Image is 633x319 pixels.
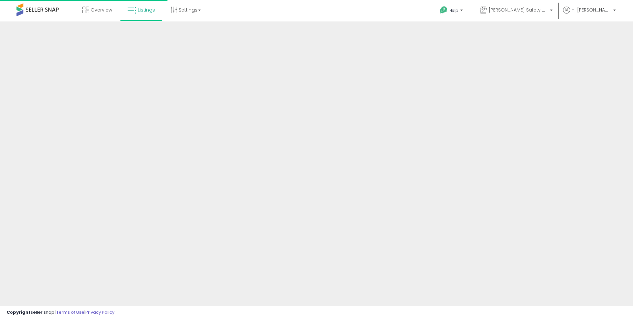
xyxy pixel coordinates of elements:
a: Hi [PERSON_NAME] [563,7,616,21]
i: Get Help [439,6,448,14]
span: Overview [91,7,112,13]
span: [PERSON_NAME] Safety & Supply [489,7,548,13]
span: Hi [PERSON_NAME] [572,7,611,13]
span: Listings [138,7,155,13]
span: Help [449,8,458,13]
a: Help [435,1,469,21]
